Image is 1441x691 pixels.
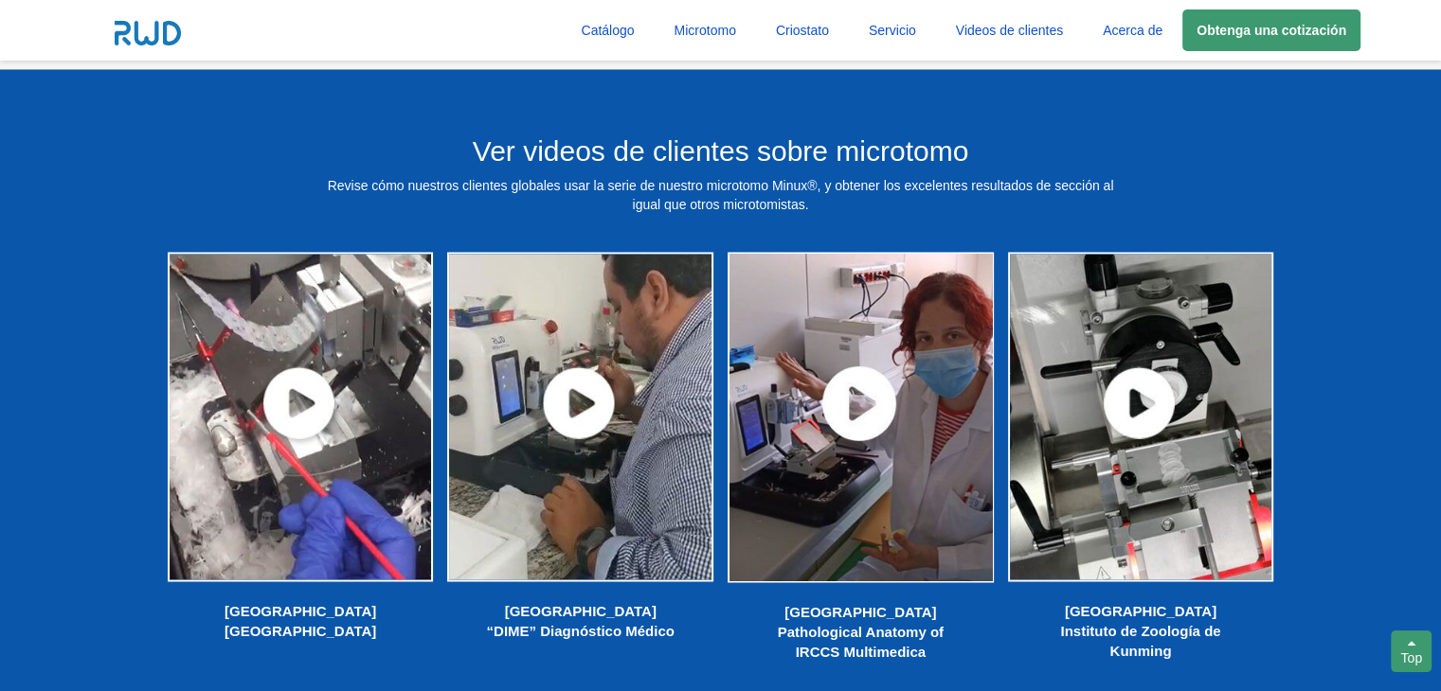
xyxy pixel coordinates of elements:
p: Revise cómo nuestros clientes globales usar la serie de nuestro microtomo Minux®, y obtener los e... [316,176,1126,214]
p: [GEOGRAPHIC_DATA] Instituto de Zoología de Kunming [1035,600,1247,661]
p: [GEOGRAPHIC_DATA] [GEOGRAPHIC_DATA] [194,600,406,641]
a: Obtenga una cotización [1182,9,1360,51]
p: [GEOGRAPHIC_DATA] “DIME” Diagnóstico Médico [474,600,686,641]
div: Top [1391,630,1432,672]
h2: Ver videos de clientes sobre microtomo [143,135,1299,167]
p: [GEOGRAPHIC_DATA] Pathological Anatomy of IRCCS Multimedica [754,601,966,662]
